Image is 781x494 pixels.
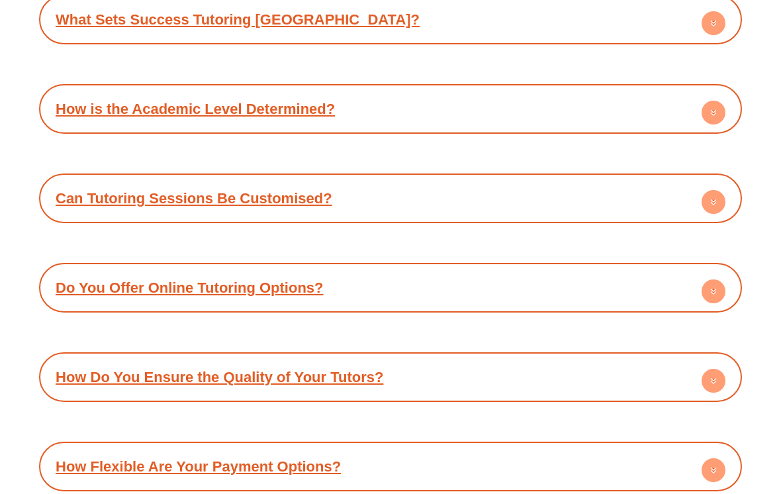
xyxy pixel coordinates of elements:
[46,181,735,217] div: Can Tutoring Sessions Be Customised?
[46,449,735,485] div: How Flexible Are Your Payment Options?
[46,360,735,396] div: How Do You Ensure the Quality of Your Tutors?
[56,280,324,297] a: Do You Offer Online Tutoring Options?
[56,101,335,118] a: How is the Academic Level Determined?
[56,12,420,28] a: What Sets Success Tutoring [GEOGRAPHIC_DATA]?
[56,459,341,475] a: How Flexible Are Your Payment Options?
[554,344,781,494] iframe: Chat Widget
[46,2,735,38] div: What Sets Success Tutoring [GEOGRAPHIC_DATA]?
[56,370,383,386] a: How Do You Ensure the Quality of Your Tutors?
[56,191,332,207] a: Can Tutoring Sessions Be Customised?
[46,270,735,307] div: Do You Offer Online Tutoring Options?
[46,91,735,128] div: How is the Academic Level Determined?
